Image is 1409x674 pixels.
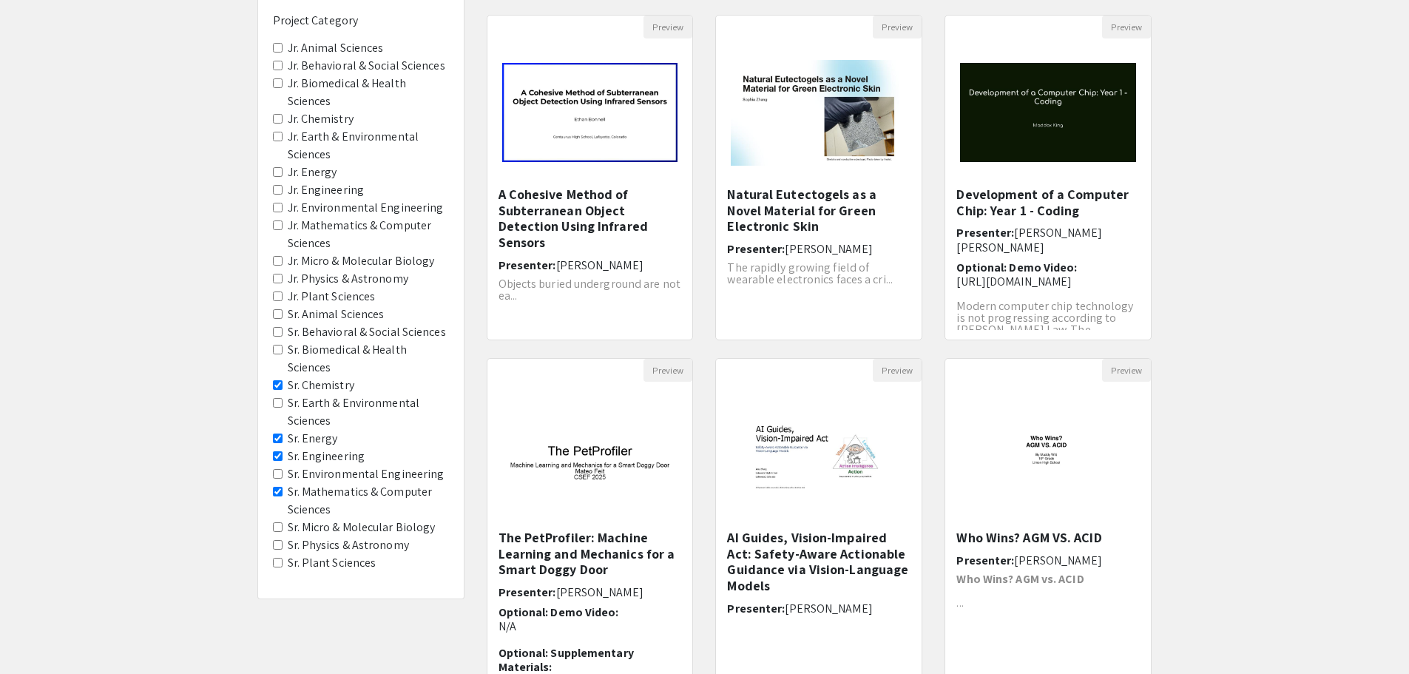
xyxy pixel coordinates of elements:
[487,48,693,177] img: <p>A Cohesive Method of Subterranean Object Detection Using Infrared Sensors</p>
[288,128,449,164] label: Jr. Earth & Environmental Sciences
[288,217,449,252] label: Jr. Mathematics & Computer Sciences
[288,288,376,306] label: Jr. Plant Sciences
[288,377,354,394] label: Sr. Chemistry
[727,601,910,616] h6: Presenter:
[715,15,922,340] div: Open Presentation <p>Natural Eutectogels as a Novel Material for Green Electronic Skin</p>
[727,186,910,235] h5: Natural Eutectogels as a Novel Material for Green Electronic Skin
[288,394,449,430] label: Sr. Earth & Environmental Sciences
[288,75,449,110] label: Jr. Biomedical & Health Sciences
[956,274,1140,289] p: [URL][DOMAIN_NAME]
[273,13,449,27] h6: Project Category
[499,619,682,633] p: N/A
[945,391,1151,520] img: <p>Who Wins? AGM VS. ACID</p>
[487,15,694,340] div: Open Presentation <p>A Cohesive Method of Subterranean Object Detection Using Infrared Sensors</p>
[288,536,409,554] label: Sr. Physics & Astronomy
[956,186,1140,218] h5: Development of a Computer Chip: Year 1 - Coding
[956,226,1140,254] h6: Presenter:
[288,519,436,536] label: Sr. Micro & Molecular Biology
[288,341,449,377] label: Sr. Biomedical & Health Sciences
[288,181,365,199] label: Jr. Engineering
[556,584,643,600] span: [PERSON_NAME]
[956,573,1140,609] div: ...
[956,571,1084,587] strong: Who Wins? AGM vs. ACID
[499,258,682,272] h6: Presenter:
[785,241,872,257] span: [PERSON_NAME]
[785,601,872,616] span: [PERSON_NAME]
[727,242,910,256] h6: Presenter:
[499,276,680,303] span: Objects buried underground are not ea...
[288,270,408,288] label: Jr. Physics & Astronomy
[288,252,435,270] label: Jr. Micro & Molecular Biology
[288,554,376,572] label: Sr. Plant Sciences
[945,15,1152,340] div: Open Presentation <p>Development of a Computer Chip: Year 1 - Coding</p><p><br></p>
[499,186,682,250] h5: A Cohesive Method of Subterranean Object Detection Using Infrared Sensors
[956,300,1140,360] p: Modern computer chip technology is not progressing according to [PERSON_NAME] Law. The researcher...
[1014,553,1101,568] span: [PERSON_NAME]
[499,604,619,620] span: Optional: Demo Video:
[288,57,445,75] label: Jr. Behavioral & Social Sciences
[487,391,693,520] img: <p>The PetProfiler: Machine Learning and Mechanics for a Smart Doggy Door</p>
[556,257,643,273] span: [PERSON_NAME]
[499,530,682,578] h5: The PetProfiler: Machine Learning and Mechanics for a Smart Doggy Door
[288,306,385,323] label: Sr. Animal Sciences
[727,260,893,287] span: The rapidly growing field of wearable electronics faces a cri...
[945,48,1151,177] img: <p>Development of a Computer Chip: Year 1 - Coding</p><p><br></p>
[956,553,1140,567] h6: Presenter:
[288,465,445,483] label: Sr. Environmental Engineering
[728,382,910,530] img: <p><strong style="color: rgb(0, 0, 0);">AI Guides, Vision-Impaired Act: Safety-Aware Actionable G...
[11,607,63,663] iframe: Chat
[288,448,365,465] label: Sr. Engineering
[643,16,692,38] button: Preview
[873,359,922,382] button: Preview
[288,323,446,341] label: Sr. Behavioral & Social Sciences
[499,585,682,599] h6: Presenter:
[288,39,384,57] label: Jr. Animal Sciences
[1102,16,1151,38] button: Preview
[643,359,692,382] button: Preview
[716,45,922,181] img: <p>Natural Eutectogels as a Novel Material for Green Electronic Skin</p>
[288,430,338,448] label: Sr. Energy
[288,164,337,181] label: Jr. Energy
[288,483,449,519] label: Sr. Mathematics & Computer Sciences
[288,110,354,128] label: Jr. Chemistry
[1102,359,1151,382] button: Preview
[727,530,910,593] h5: AI Guides, Vision-Impaired Act: Safety-Aware Actionable Guidance via Vision-Language Models
[956,530,1140,546] h5: Who Wins? AGM VS. ACID
[873,16,922,38] button: Preview
[956,225,1101,255] span: [PERSON_NAME] [PERSON_NAME]
[956,260,1077,275] span: Optional: Demo Video:
[288,199,444,217] label: Jr. Environmental Engineering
